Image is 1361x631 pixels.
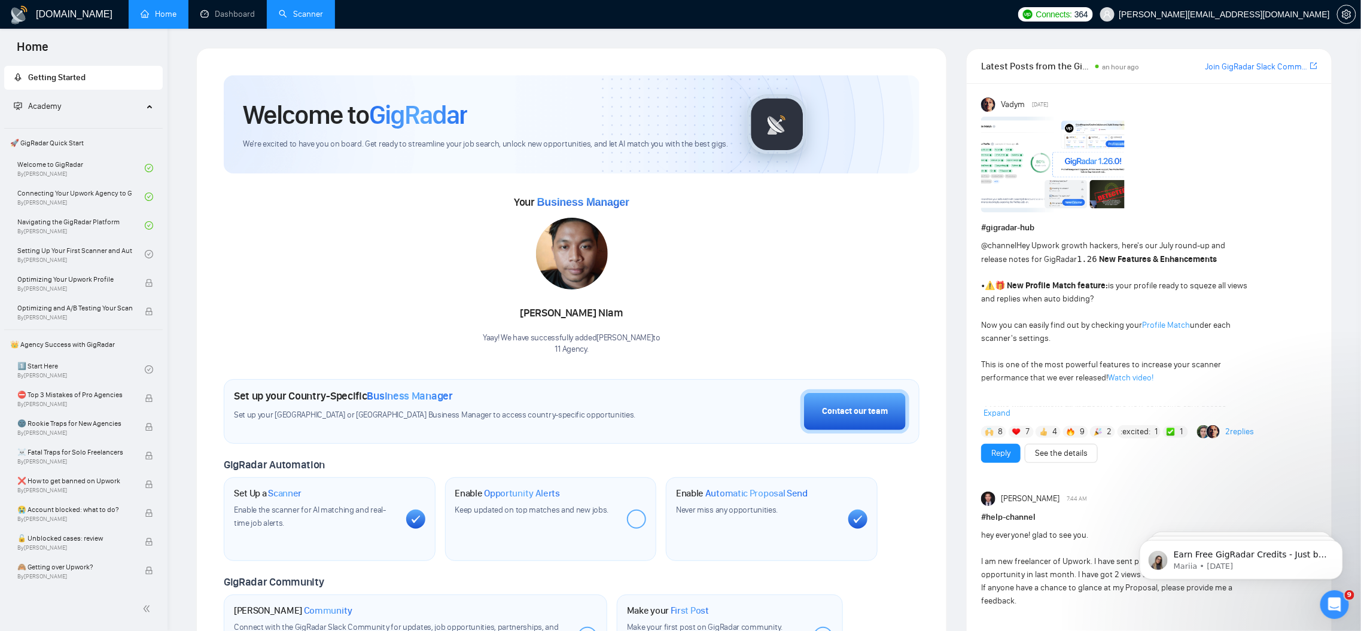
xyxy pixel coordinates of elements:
[1033,99,1049,110] span: [DATE]
[1142,320,1190,330] a: Profile Match
[268,487,302,499] span: Scanner
[514,196,629,209] span: Your
[17,273,132,285] span: Optimizing Your Upwork Profile
[483,344,660,355] p: 11 Agency .
[17,212,145,239] a: Navigating the GigRadar PlatformBy[PERSON_NAME]
[28,72,86,83] span: Getting Started
[1167,428,1175,436] img: ✅
[17,573,132,580] span: By [PERSON_NAME]
[7,38,58,63] span: Home
[1197,425,1210,438] img: Alex B
[483,333,660,355] div: Yaay! We have successfully added [PERSON_NAME] to
[145,164,153,172] span: check-circle
[822,405,888,418] div: Contact our team
[1080,426,1085,438] span: 9
[200,9,255,19] a: dashboardDashboard
[14,73,22,81] span: rocket
[243,139,728,150] span: We're excited to have you on board. Get ready to streamline your job search, unlock new opportuni...
[145,250,153,258] span: check-circle
[981,511,1317,524] h1: # help-channel
[17,475,132,487] span: ❌ How to get banned on Upwork
[1025,444,1098,463] button: See the details
[234,389,453,403] h1: Set up your Country-Specific
[676,487,808,499] h1: Enable
[1108,373,1153,383] a: Watch video!
[145,423,153,431] span: lock
[17,446,132,458] span: ☠️ Fatal Traps for Solo Freelancers
[145,538,153,546] span: lock
[28,101,61,111] span: Academy
[17,155,145,181] a: Welcome to GigRadarBy[PERSON_NAME]
[1036,8,1072,21] span: Connects:
[705,487,808,499] span: Automatic Proposal Send
[1077,254,1097,264] code: 1.26
[1012,428,1021,436] img: ❤️
[484,487,560,499] span: Opportunity Alerts
[145,480,153,489] span: lock
[1001,492,1059,505] span: [PERSON_NAME]
[981,117,1125,212] img: F09AC4U7ATU-image.png
[985,399,1103,409] strong: Profile management upgrades:
[224,575,324,589] span: GigRadar Community
[1338,10,1356,19] span: setting
[1007,281,1108,291] strong: New Profile Match feature:
[145,452,153,460] span: lock
[985,428,994,436] img: 🙌
[1121,425,1150,438] span: :excited:
[998,426,1003,438] span: 8
[1122,515,1361,599] iframe: Intercom notifications message
[1310,60,1317,72] a: export
[234,487,302,499] h1: Set Up a
[991,447,1010,460] a: Reply
[1205,60,1308,74] a: Join GigRadar Slack Community
[4,66,163,90] li: Getting Started
[5,131,162,155] span: 🚀 GigRadar Quick Start
[145,307,153,316] span: lock
[17,241,145,267] a: Setting Up Your First Scanner and Auto-BidderBy[PERSON_NAME]
[676,505,778,515] span: Never miss any opportunities.
[234,410,640,421] span: Set up your [GEOGRAPHIC_DATA] or [GEOGRAPHIC_DATA] Business Manager to access country-specific op...
[1023,10,1033,19] img: upwork-logo.png
[1067,493,1088,504] span: 7:44 AM
[17,532,132,544] span: 🔓 Unblocked cases: review
[17,285,132,292] span: By [PERSON_NAME]
[17,356,145,383] a: 1️⃣ Start HereBy[PERSON_NAME]
[234,505,386,528] span: Enable the scanner for AI matching and real-time job alerts.
[304,605,352,617] span: Community
[1099,254,1217,264] strong: New Features & Enhancements
[981,240,1016,251] span: @channel
[985,281,995,291] span: ⚠️
[1067,428,1075,436] img: 🔥
[17,401,132,408] span: By [PERSON_NAME]
[17,429,132,437] span: By [PERSON_NAME]
[17,458,132,465] span: By [PERSON_NAME]
[1001,98,1025,111] span: Vadym
[1226,426,1255,438] a: 2replies
[483,303,660,324] div: [PERSON_NAME] Niam
[142,603,154,615] span: double-left
[1107,426,1112,438] span: 2
[234,605,352,617] h1: [PERSON_NAME]
[981,492,995,506] img: Juan Peredo
[1094,428,1103,436] img: 🎉
[52,35,206,330] span: Earn Free GigRadar Credits - Just by Sharing Your Story! 💬 Want more credits for sending proposal...
[455,505,609,515] span: Keep updated on top matches and new jobs.
[224,458,325,471] span: GigRadar Automation
[141,9,176,19] a: homeHome
[1310,61,1317,71] span: export
[17,487,132,494] span: By [PERSON_NAME]
[17,544,132,551] span: By [PERSON_NAME]
[145,509,153,517] span: lock
[981,444,1021,463] button: Reply
[981,97,995,112] img: Vadym
[367,389,453,403] span: Business Manager
[984,408,1010,418] span: Expand
[995,281,1005,291] span: 🎁
[1155,426,1158,438] span: 1
[17,417,132,429] span: 🌚 Rookie Traps for New Agencies
[279,9,323,19] a: searchScanner
[17,184,145,210] a: Connecting Your Upwork Agency to GigRadarBy[PERSON_NAME]
[145,394,153,403] span: lock
[369,99,467,131] span: GigRadar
